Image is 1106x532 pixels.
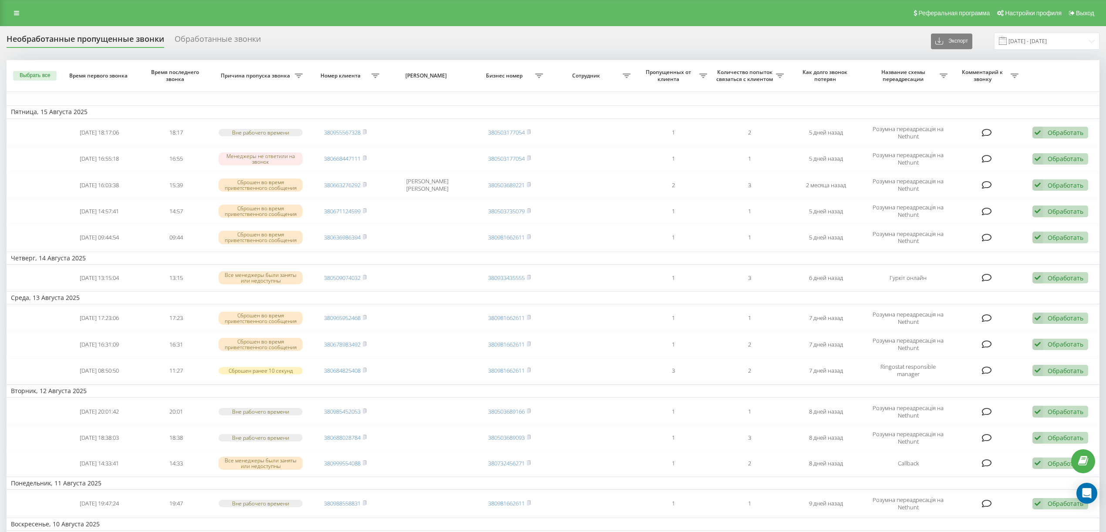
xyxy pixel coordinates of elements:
td: [DATE] 09:44:54 [61,225,138,249]
td: Розумна переадресація на Nethunt [864,399,952,424]
td: 7 дней назад [788,332,865,357]
div: Обработанные звонки [175,34,261,48]
div: Сброшен во время приветственного сообщения [219,231,303,244]
td: 7 дней назад [788,358,865,383]
div: Вне рабочего времени [219,129,303,136]
a: 380955567328 [324,128,361,136]
td: 8 дней назад [788,399,865,424]
td: Четверг, 14 Августа 2025 [7,252,1099,265]
div: Вне рабочего времени [219,408,303,415]
td: 20:01 [138,399,214,424]
span: Номер клиента [311,72,371,79]
span: Название схемы переадресации [869,69,940,82]
a: 380671124599 [324,207,361,215]
td: 1 [635,452,711,475]
div: Сброшен во время приветственного сообщения [219,205,303,218]
td: Воскресенье, 10 Августа 2025 [7,518,1099,531]
span: Выход [1076,10,1094,17]
a: 380732456271 [488,459,525,467]
td: [DATE] 16:03:38 [61,173,138,197]
td: [DATE] 20:01:42 [61,399,138,424]
td: 1 [635,306,711,330]
a: 380965952468 [324,314,361,322]
td: 1 [635,332,711,357]
span: Реферальная программа [918,10,990,17]
a: 380678983492 [324,340,361,348]
div: Обработать [1048,128,1083,137]
td: [DATE] 14:33:41 [61,452,138,475]
td: Розумна переадресація на Nethunt [864,306,952,330]
div: Обработать [1048,233,1083,242]
td: 8 дней назад [788,452,865,475]
td: [DATE] 16:55:18 [61,147,138,171]
td: 1 [711,399,788,424]
td: 1 [635,266,711,290]
td: 5 дней назад [788,225,865,249]
td: 2 [635,173,711,197]
td: Розумна переадресація на Nethunt [864,121,952,145]
div: Вне рабочего времени [219,500,303,507]
div: Обработать [1048,207,1083,215]
td: 1 [635,147,711,171]
td: 14:33 [138,452,214,475]
div: Обработать [1048,367,1083,375]
td: [DATE] 17:23:06 [61,306,138,330]
td: [DATE] 13:15:04 [61,266,138,290]
td: Гуркіт онлайн [864,266,952,290]
div: Вне рабочего времени [219,434,303,441]
td: [DATE] 19:47:24 [61,492,138,516]
td: 18:38 [138,426,214,450]
div: Сброшен во время приветственного сообщения [219,178,303,192]
td: 2 месяца назад [788,173,865,197]
a: 380999554088 [324,459,361,467]
td: Розумна переадресація на Nethunt [864,199,952,223]
td: [DATE] 18:38:03 [61,426,138,450]
td: 1 [635,121,711,145]
div: Обработать [1048,499,1083,508]
td: 11:27 [138,358,214,383]
td: 19:47 [138,492,214,516]
span: Количество попыток связаться с клиентом [716,69,776,82]
a: 380503689221 [488,181,525,189]
td: 8 дней назад [788,426,865,450]
td: Розумна переадресація на Nethunt [864,426,952,450]
button: Экспорт [931,34,972,49]
td: Среда, 13 Августа 2025 [7,291,1099,304]
td: 3 [711,266,788,290]
span: Время последнего звонка [145,69,206,82]
a: 380981662611 [488,314,525,322]
td: Розумна переадресація на Nethunt [864,173,952,197]
div: Обработать [1048,340,1083,348]
span: Время первого звонка [69,72,130,79]
span: Комментарий к звонку [956,69,1011,82]
td: 1 [635,492,711,516]
div: Сброшен во время приветственного сообщения [219,312,303,325]
td: 18:17 [138,121,214,145]
td: Пятница, 15 Августа 2025 [7,105,1099,118]
span: Как долго звонок потерян [796,69,856,82]
td: [DATE] 14:57:41 [61,199,138,223]
a: 380636986394 [324,233,361,241]
td: Callback [864,452,952,475]
a: 380688028784 [324,434,361,441]
div: Сброшен во время приветственного сообщения [219,338,303,351]
td: Вторник, 12 Августа 2025 [7,384,1099,397]
td: 15:39 [138,173,214,197]
span: Бизнес номер [475,72,536,79]
div: Обработать [1048,181,1083,189]
td: Розумна переадресація на Nethunt [864,492,952,516]
td: 1 [711,199,788,223]
td: 1 [635,199,711,223]
div: Обработать [1048,314,1083,322]
a: 380503689166 [488,407,525,415]
div: Менеджеры не ответили на звонок [219,152,303,165]
a: 380981662611 [488,233,525,241]
div: Все менеджеры были заняты или недоступны [219,271,303,284]
td: 1 [635,399,711,424]
td: Розумна переадресація на Nethunt [864,225,952,249]
td: 5 дней назад [788,199,865,223]
td: [DATE] 18:17:06 [61,121,138,145]
a: 380988558831 [324,499,361,507]
div: Все менеджеры были заняты или недоступны [219,457,303,470]
td: 1 [711,225,788,249]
